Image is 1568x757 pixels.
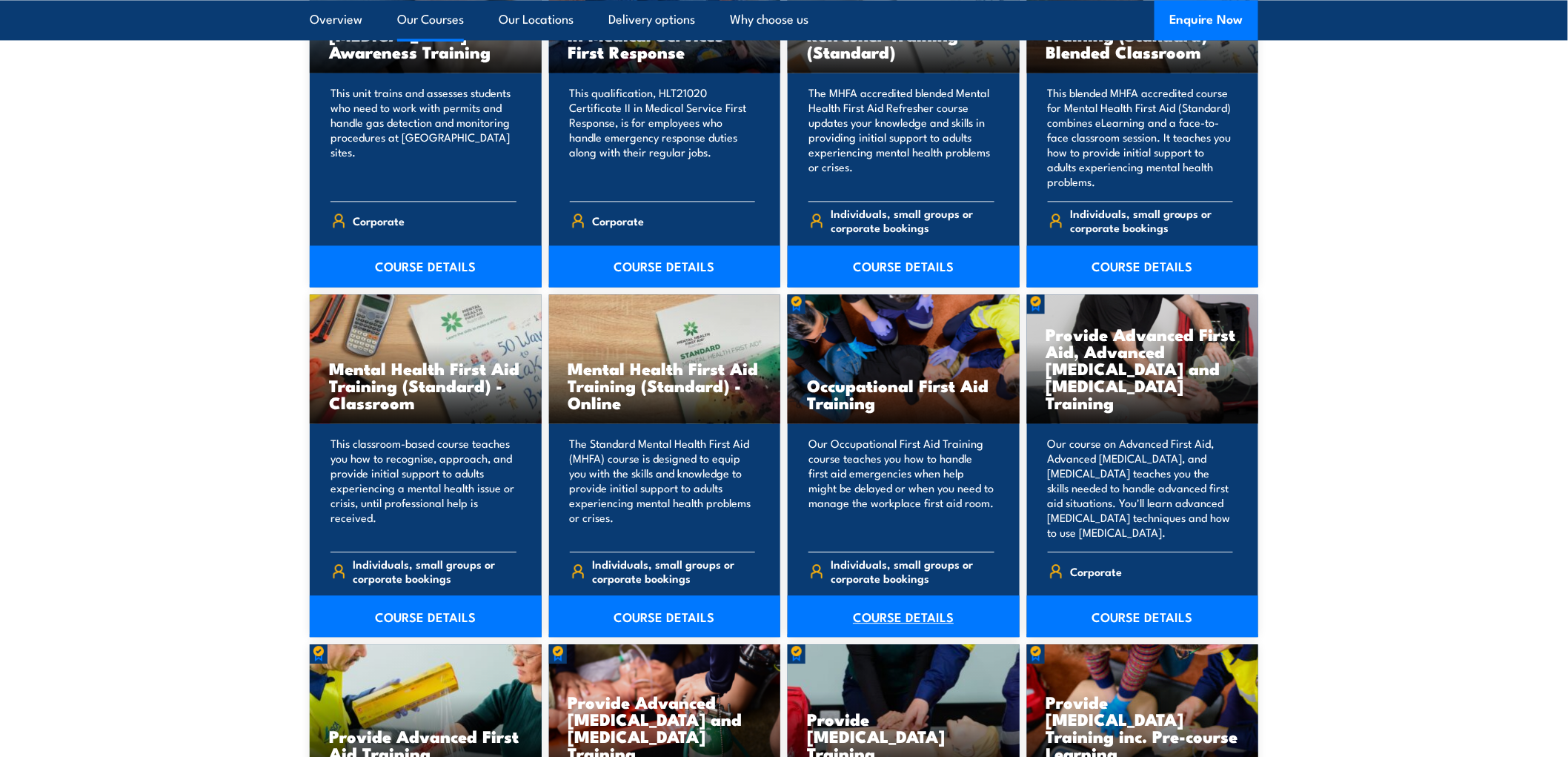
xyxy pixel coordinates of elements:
[1070,560,1122,583] span: Corporate
[788,245,1020,287] a: COURSE DETAILS
[353,557,516,585] span: Individuals, small groups or corporate bookings
[570,85,756,189] p: This qualification, HLT21020 Certificate II in Medical Service First Response, is for employees w...
[592,209,644,232] span: Corporate
[329,360,522,411] h3: Mental Health First Aid Training (Standard) - Classroom
[788,595,1020,637] a: COURSE DETAILS
[353,209,405,232] span: Corporate
[1027,245,1259,287] a: COURSE DETAILS
[1048,85,1234,189] p: This blended MHFA accredited course for Mental Health First Aid (Standard) combines eLearning and...
[1046,325,1240,411] h3: Provide Advanced First Aid, Advanced [MEDICAL_DATA] and [MEDICAL_DATA] Training
[570,436,756,540] p: The Standard Mental Health First Aid (MHFA) course is designed to equip you with the skills and k...
[1046,9,1240,60] h3: Mental Health First Aid Training (Standard) - Blended Classroom
[310,595,542,637] a: COURSE DETAILS
[831,206,994,234] span: Individuals, small groups or corporate bookings
[549,595,781,637] a: COURSE DETAILS
[549,245,781,287] a: COURSE DETAILS
[808,436,994,540] p: Our Occupational First Aid Training course teaches you how to handle first aid emergencies when h...
[568,9,762,60] h3: HLT21020 Certificate II in Medical Services First Response
[330,85,516,189] p: This unit trains and assesses students who need to work with permits and handle gas detection and...
[592,557,755,585] span: Individuals, small groups or corporate bookings
[1048,436,1234,540] p: Our course on Advanced First Aid, Advanced [MEDICAL_DATA], and [MEDICAL_DATA] teaches you the ski...
[568,360,762,411] h3: Mental Health First Aid Training (Standard) - Online
[310,245,542,287] a: COURSE DETAILS
[1070,206,1233,234] span: Individuals, small groups or corporate bookings
[807,9,1000,60] h3: Mental Health First Aid Refresher Training (Standard)
[330,436,516,540] p: This classroom-based course teaches you how to recognise, approach, and provide initial support t...
[1027,595,1259,637] a: COURSE DETAILS
[807,377,1000,411] h3: Occupational First Aid Training
[329,26,522,60] h3: [MEDICAL_DATA] Awareness Training
[831,557,994,585] span: Individuals, small groups or corporate bookings
[808,85,994,189] p: The MHFA accredited blended Mental Health First Aid Refresher course updates your knowledge and s...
